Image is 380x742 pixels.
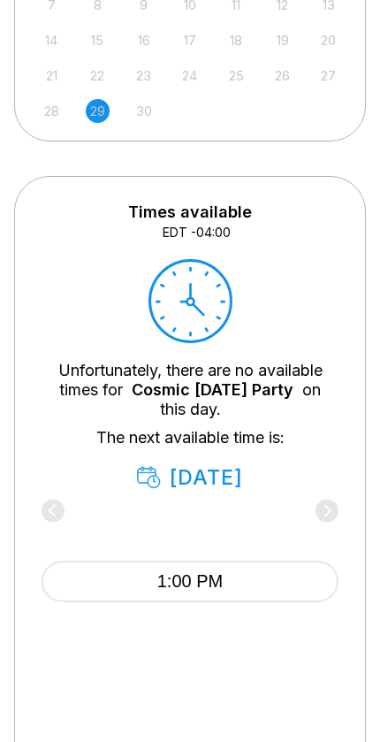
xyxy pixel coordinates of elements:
div: Not available Wednesday, September 24th, 2025 [178,64,201,88]
div: Unfortunately, there are no available times for on this day. [56,361,324,419]
div: Not available Sunday, September 28th, 2025 [40,99,64,123]
span: Times available [128,203,252,221]
div: Not available Monday, September 22nd, 2025 [86,64,110,88]
div: Not available Saturday, September 20th, 2025 [316,28,340,52]
span: EDT -04:00 [163,224,231,241]
div: Not available Thursday, September 25th, 2025 [224,64,248,88]
div: The next available time is: [96,428,285,490]
div: Not available Sunday, September 21st, 2025 [40,64,64,88]
div: Not available Thursday, September 18th, 2025 [224,28,248,52]
div: Not available Friday, September 26th, 2025 [270,64,294,88]
div: Not available Wednesday, September 17th, 2025 [178,28,201,52]
div: Not available Tuesday, September 16th, 2025 [132,28,156,52]
div: Not available Monday, September 15th, 2025 [86,28,110,52]
div: Not available Friday, September 19th, 2025 [270,28,294,52]
div: Not available Saturday, September 27th, 2025 [316,64,340,88]
div: Not available Tuesday, September 23rd, 2025 [132,64,156,88]
div: [DATE] [137,465,244,490]
a: Cosmic [DATE] Party [132,380,293,399]
div: Not available Tuesday, September 30th, 2025 [132,99,156,123]
button: 1:00 PM [42,561,338,602]
div: Not available Monday, September 29th, 2025 [86,99,110,123]
div: Not available Sunday, September 14th, 2025 [40,28,64,52]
